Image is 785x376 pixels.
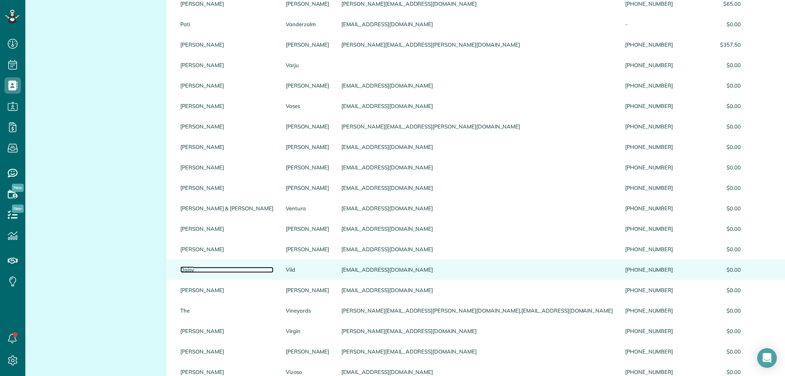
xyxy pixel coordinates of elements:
div: [PHONE_NUMBER] [619,34,679,55]
a: [PERSON_NAME] [180,42,274,47]
span: New [12,184,24,192]
div: [PHONE_NUMBER] [619,55,679,75]
div: [EMAIL_ADDRESS][DOMAIN_NAME] [335,259,619,280]
a: The [180,308,274,313]
span: New [12,205,24,213]
div: [PERSON_NAME][EMAIL_ADDRESS][DOMAIN_NAME] [335,321,619,341]
a: [PERSON_NAME] [286,144,330,150]
a: Virgin [286,328,330,334]
div: [PHONE_NUMBER] [619,280,679,300]
a: [PERSON_NAME] [286,226,330,232]
a: [PERSON_NAME] [286,287,330,293]
a: [PERSON_NAME] [286,164,330,170]
a: [PERSON_NAME] [180,287,274,293]
a: [PERSON_NAME] [180,164,274,170]
a: Vineyards [286,308,330,313]
div: [PHONE_NUMBER] [619,178,679,198]
a: [PERSON_NAME] [180,144,274,150]
a: [PERSON_NAME] [286,1,330,7]
div: [EMAIL_ADDRESS][DOMAIN_NAME] [335,75,619,96]
a: [PERSON_NAME] [286,349,330,354]
a: [PERSON_NAME] & [PERSON_NAME] [180,205,274,211]
a: [PERSON_NAME] [180,349,274,354]
div: - [619,14,679,34]
a: [PERSON_NAME] [180,62,274,68]
div: [EMAIL_ADDRESS][DOMAIN_NAME] [335,239,619,259]
span: $357.50 [685,42,741,47]
a: [PERSON_NAME] [180,246,274,252]
div: [PHONE_NUMBER] [619,259,679,280]
div: [EMAIL_ADDRESS][DOMAIN_NAME] [335,280,619,300]
a: Vizoso [286,369,330,375]
a: [PERSON_NAME] [286,246,330,252]
span: $0.00 [685,369,741,375]
a: [PERSON_NAME] [180,1,274,7]
span: $0.00 [685,164,741,170]
span: $0.00 [685,308,741,313]
div: [EMAIL_ADDRESS][DOMAIN_NAME] [335,157,619,178]
a: [PERSON_NAME] [180,103,274,109]
span: $0.00 [685,349,741,354]
div: Open Intercom Messenger [757,348,777,368]
span: $0.00 [685,185,741,191]
a: [PERSON_NAME] [180,185,274,191]
a: Vild [286,267,330,272]
div: [PERSON_NAME][EMAIL_ADDRESS][PERSON_NAME][DOMAIN_NAME],[EMAIL_ADDRESS][DOMAIN_NAME] [335,300,619,321]
span: $0.00 [685,144,741,150]
span: $65.00 [685,1,741,7]
span: $0.00 [685,62,741,68]
span: $0.00 [685,226,741,232]
div: [PHONE_NUMBER] [619,321,679,341]
div: [EMAIL_ADDRESS][DOMAIN_NAME] [335,178,619,198]
div: [PERSON_NAME][EMAIL_ADDRESS][PERSON_NAME][DOMAIN_NAME] [335,116,619,137]
div: [EMAIL_ADDRESS][DOMAIN_NAME] [335,96,619,116]
span: $0.00 [685,205,741,211]
span: $0.00 [685,83,741,88]
a: [PERSON_NAME] [286,124,330,129]
div: [PHONE_NUMBER] [619,116,679,137]
a: Ventura [286,205,330,211]
div: [PHONE_NUMBER] [619,75,679,96]
div: [EMAIL_ADDRESS][DOMAIN_NAME] [335,198,619,218]
a: [PERSON_NAME] [180,226,274,232]
div: [EMAIL_ADDRESS][DOMAIN_NAME] [335,218,619,239]
a: Vanderzalm [286,21,330,27]
a: [PERSON_NAME] [180,124,274,129]
a: [PERSON_NAME] [286,185,330,191]
span: $0.00 [685,267,741,272]
a: [PERSON_NAME] [180,328,274,334]
div: [PHONE_NUMBER] [619,218,679,239]
div: [PHONE_NUMBER] [619,239,679,259]
a: [PERSON_NAME] [180,369,274,375]
span: $0.00 [685,103,741,109]
div: [PHONE_NUMBER] [619,198,679,218]
a: [PERSON_NAME] [180,83,274,88]
span: $0.00 [685,246,741,252]
a: [PERSON_NAME] [286,83,330,88]
div: [PHONE_NUMBER] [619,341,679,362]
span: $0.00 [685,124,741,129]
div: [PHONE_NUMBER] [619,157,679,178]
div: [PHONE_NUMBER] [619,300,679,321]
div: [EMAIL_ADDRESS][DOMAIN_NAME] [335,14,619,34]
a: [PERSON_NAME] [286,42,330,47]
span: $0.00 [685,328,741,334]
div: [PHONE_NUMBER] [619,137,679,157]
div: [EMAIL_ADDRESS][DOMAIN_NAME] [335,137,619,157]
div: [PHONE_NUMBER] [619,96,679,116]
a: Vases [286,103,330,109]
div: [PERSON_NAME][EMAIL_ADDRESS][DOMAIN_NAME] [335,341,619,362]
span: $0.00 [685,287,741,293]
a: Pati [180,21,274,27]
div: [PERSON_NAME][EMAIL_ADDRESS][PERSON_NAME][DOMAIN_NAME] [335,34,619,55]
a: Varju [286,62,330,68]
a: Daisy [180,267,274,272]
span: $0.00 [685,21,741,27]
